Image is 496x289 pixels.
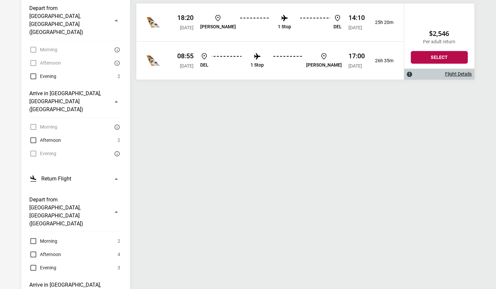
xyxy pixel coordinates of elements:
p: DEL [333,24,342,30]
p: 14:10 [348,14,365,22]
span: Morning [40,237,57,245]
h3: Depart from [GEOGRAPHIC_DATA], [GEOGRAPHIC_DATA] ([GEOGRAPHIC_DATA]) [29,4,108,36]
button: Select [411,51,468,64]
img: Vietnam Airlines [147,54,160,67]
span: [DATE] [348,63,362,69]
p: DEL [200,62,209,68]
span: 2 [118,136,120,144]
label: Afternoon [29,136,61,144]
span: 4 [118,250,120,258]
span: 2 [118,72,120,80]
h3: Arrive in [GEOGRAPHIC_DATA], [GEOGRAPHIC_DATA] ([GEOGRAPHIC_DATA]) [29,90,108,114]
button: Depart from [GEOGRAPHIC_DATA], [GEOGRAPHIC_DATA] ([GEOGRAPHIC_DATA]) [29,0,120,40]
button: There are currently no flights matching this search criteria. Try removing some search filters. [112,59,120,67]
h3: Depart from [GEOGRAPHIC_DATA], [GEOGRAPHIC_DATA] ([GEOGRAPHIC_DATA]) [29,196,108,228]
span: Evening [40,264,56,272]
span: [DATE] [180,25,194,30]
h2: $2,546 [411,30,468,38]
p: 17:00 [348,52,365,60]
button: Depart from [GEOGRAPHIC_DATA], [GEOGRAPHIC_DATA] ([GEOGRAPHIC_DATA]) [29,192,120,232]
p: 26h 35m [370,58,393,64]
p: 1 Stop [278,24,291,30]
div: Etihad Airways 18:20 [DATE] [PERSON_NAME] 1 Stop DEL 14:10 [DATE] 25h 20mEtihad Airways 08:55 [DA... [136,3,404,80]
button: There are currently no flights matching this search criteria. Try removing some search filters. [112,149,120,157]
div: Flight Details [404,69,474,80]
span: 3 [118,264,120,272]
span: Evening [40,72,56,80]
p: [PERSON_NAME] [200,24,236,30]
p: Per adult return [411,39,468,45]
span: [DATE] [348,25,362,30]
button: There are currently no flights matching this search criteria. Try removing some search filters. [112,123,120,131]
p: [PERSON_NAME] [306,62,342,68]
p: 25h 20m [370,20,393,25]
img: Vietnam Airlines [147,16,160,29]
label: Evening [29,72,56,80]
label: Afternoon [29,250,61,258]
label: Evening [29,264,56,272]
button: There are currently no flights matching this search criteria. Try removing some search filters. [112,46,120,54]
h3: Return Flight [41,175,71,183]
span: Afternoon [40,136,61,144]
span: Afternoon [40,250,61,258]
span: [DATE] [180,63,194,69]
p: 1 Stop [250,62,264,68]
a: Flight Details [445,71,472,77]
p: 18:20 [177,14,194,22]
label: Morning [29,237,57,245]
button: Arrive in [GEOGRAPHIC_DATA], [GEOGRAPHIC_DATA] ([GEOGRAPHIC_DATA]) [29,86,120,118]
span: 2 [118,237,120,245]
button: Return Flight [29,171,120,186]
p: 08:55 [177,52,194,60]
